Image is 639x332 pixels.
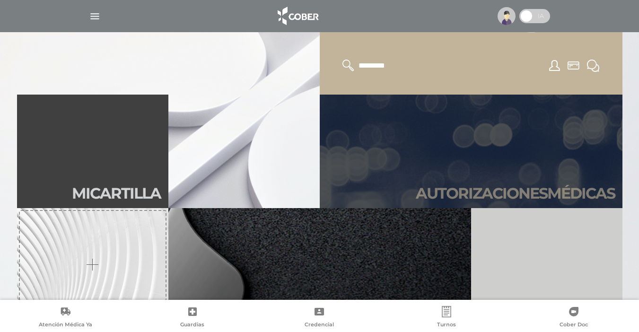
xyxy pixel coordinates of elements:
a: Turnos [383,306,510,330]
img: Cober_menu-lines-white.svg [89,10,101,22]
a: Autorizacionesmédicas [320,95,622,208]
h2: Mi car tilla [72,184,161,202]
img: logo_cober_home-white.png [272,5,322,27]
span: Turnos [437,321,456,330]
a: Cober Doc [510,306,637,330]
a: Meds [168,208,471,322]
a: Micartilla [17,95,168,208]
span: Cober Doc [560,321,588,330]
a: Atención Médica Ya [2,306,129,330]
h2: Autori zaciones médicas [416,184,615,202]
h2: Meds [421,298,464,316]
a: Guardias [129,306,256,330]
img: profile-placeholder.svg [498,7,516,25]
a: Credencial [256,306,383,330]
span: Credencial [305,321,334,330]
span: Guardias [180,321,204,330]
span: Atención Médica Ya [39,321,92,330]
